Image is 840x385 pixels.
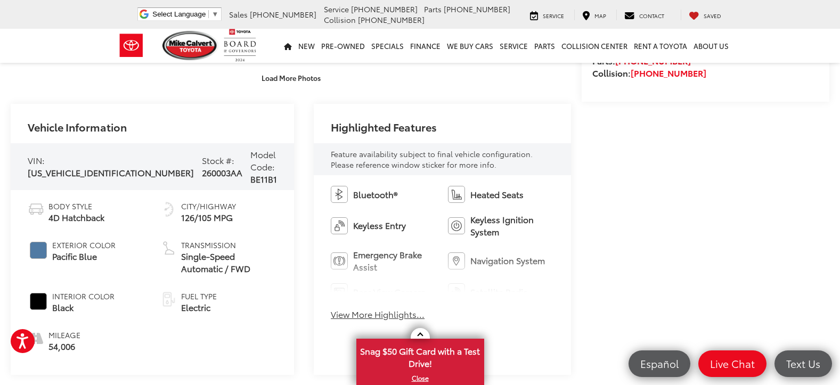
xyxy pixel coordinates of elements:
span: [PHONE_NUMBER] [250,9,316,20]
a: Select Language​ [152,10,218,18]
a: Contact [616,10,672,20]
span: Electric [181,301,217,314]
span: Keyless Ignition System [470,214,554,238]
span: Mileage [48,330,80,340]
span: Heated Seats [470,189,524,201]
span: Feature availability subject to final vehicle configuration. Please reference window sticker for ... [331,149,533,170]
a: WE BUY CARS [444,29,496,63]
a: Rent a Toyota [631,29,690,63]
span: Service [324,4,349,14]
img: Keyless Entry [331,217,348,234]
span: Body Style [48,201,104,211]
span: Black [52,301,115,314]
a: Collision Center [558,29,631,63]
span: Text Us [781,357,826,370]
button: View More Highlights... [331,308,425,321]
span: Emergency Brake Assist [353,249,437,273]
a: Map [574,10,614,20]
span: 126/105 MPG [181,211,236,224]
span: Exterior Color [52,240,116,250]
span: Live Chat [705,357,760,370]
span: ▼ [211,10,218,18]
img: Keyless Ignition System [448,217,465,234]
span: Fuel Type [181,291,217,301]
a: Service [496,29,531,63]
span: ​ [208,10,209,18]
span: Keyless Entry [353,219,406,232]
img: Toyota [111,28,151,63]
span: 54,006 [48,340,80,353]
a: [PHONE_NUMBER] [631,67,706,79]
span: Parts [424,4,442,14]
strong: Collision: [592,67,706,79]
span: [PHONE_NUMBER] [351,4,418,14]
img: Heated Seats [448,186,465,203]
span: Stock #: [202,154,234,166]
span: Model Code: [250,148,276,173]
span: Español [635,357,684,370]
span: #000000 [30,293,47,310]
span: Bluetooth® [353,189,397,201]
span: BE11B1 [250,173,277,185]
span: City/Highway [181,201,236,211]
span: Collision [324,14,356,25]
a: Parts [531,29,558,63]
span: [US_VEHICLE_IDENTIFICATION_NUMBER] [28,166,194,178]
img: Bluetooth® [331,186,348,203]
h2: Vehicle Information [28,121,127,133]
span: Pacific Blue [52,250,116,263]
span: Snag $50 Gift Card with a Test Drive! [357,340,483,372]
a: Pre-Owned [318,29,368,63]
span: Transmission [181,240,277,250]
span: Interior Color [52,291,115,301]
a: Home [281,29,295,63]
a: Service [522,10,572,20]
span: Contact [639,12,664,20]
img: Fuel Economy [160,201,177,218]
a: Live Chat [698,350,766,377]
img: Mike Calvert Toyota [162,31,219,60]
span: VIN: [28,154,45,166]
h2: Highlighted Features [331,121,437,133]
span: 4D Hatchback [48,211,104,224]
span: Single-Speed Automatic / FWD [181,250,277,275]
span: 260003AA [202,166,242,178]
span: Map [594,12,606,20]
span: [PHONE_NUMBER] [358,14,425,25]
i: mileage icon [28,330,43,345]
a: My Saved Vehicles [681,10,729,20]
button: Load More Photos [254,69,328,87]
a: Text Us [774,350,832,377]
a: Finance [407,29,444,63]
a: About Us [690,29,732,63]
a: New [295,29,318,63]
a: Español [629,350,690,377]
span: [PHONE_NUMBER] [444,4,510,14]
span: Service [543,12,564,20]
span: #507AA3 [30,242,47,259]
span: Saved [704,12,721,20]
span: Sales [229,9,248,20]
span: Select Language [152,10,206,18]
a: Specials [368,29,407,63]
